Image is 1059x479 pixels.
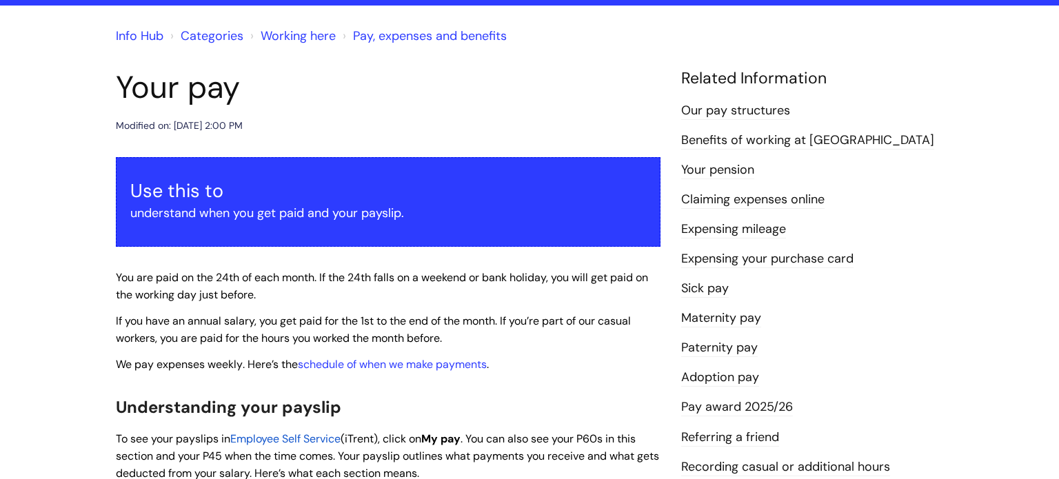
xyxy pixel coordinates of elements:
[181,28,243,44] a: Categories
[681,339,758,357] a: Paternity pay
[116,357,243,371] span: We pay expenses weekly
[130,202,646,224] p: understand when you get paid and your payslip.
[681,69,943,88] h4: Related Information
[116,314,631,345] span: If you have an annual salary, you get paid for the 1st to the end of the month. If you’re part of...
[681,280,729,298] a: Sick pay
[681,250,854,268] a: Expensing your purchase card
[167,25,243,47] li: Solution home
[681,161,754,179] a: Your pension
[116,69,660,106] h1: Your pay
[681,369,759,387] a: Adoption pay
[116,431,230,446] span: To see your payslips in
[116,270,648,302] span: You are paid on the 24th of each month. If the 24th falls on a weekend or bank holiday, you will ...
[681,429,779,447] a: Referring a friend
[261,28,336,44] a: Working here
[681,221,786,238] a: Expensing mileage
[681,309,761,327] a: Maternity pay
[421,431,461,446] span: My pay
[247,25,336,47] li: Working here
[681,102,790,120] a: Our pay structures
[116,396,341,418] span: Understanding your payslip
[353,28,507,44] a: Pay, expenses and benefits
[298,357,487,371] a: schedule of when we make payments
[116,357,489,371] span: . Here’s the .
[116,117,243,134] div: Modified on: [DATE] 2:00 PM
[116,28,163,44] a: Info Hub
[341,431,421,446] span: (iTrent), click on
[681,458,890,476] a: Recording casual or additional hours
[130,180,646,202] h3: Use this to
[339,25,507,47] li: Pay, expenses and benefits
[230,431,341,446] a: Employee Self Service
[681,132,934,150] a: Benefits of working at [GEOGRAPHIC_DATA]
[681,191,825,209] a: Claiming expenses online
[681,398,793,416] a: Pay award 2025/26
